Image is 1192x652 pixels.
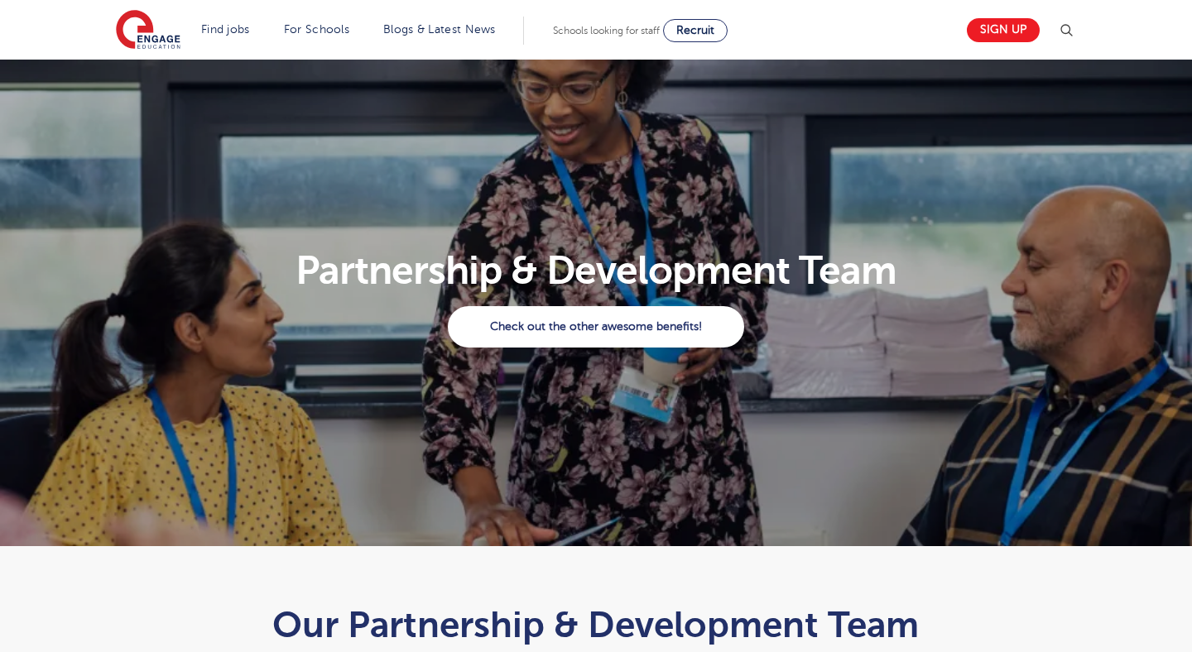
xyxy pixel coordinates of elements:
[383,23,496,36] a: Blogs & Latest News
[553,25,660,36] span: Schools looking for staff
[967,18,1040,42] a: Sign up
[448,306,743,348] a: Check out the other awesome benefits!
[676,24,714,36] span: Recruit
[116,10,180,51] img: Engage Education
[190,604,1002,645] h1: Our Partnership & Development Team
[107,251,1086,290] h1: Partnership & Development Team
[201,23,250,36] a: Find jobs
[663,19,728,42] a: Recruit
[284,23,349,36] a: For Schools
